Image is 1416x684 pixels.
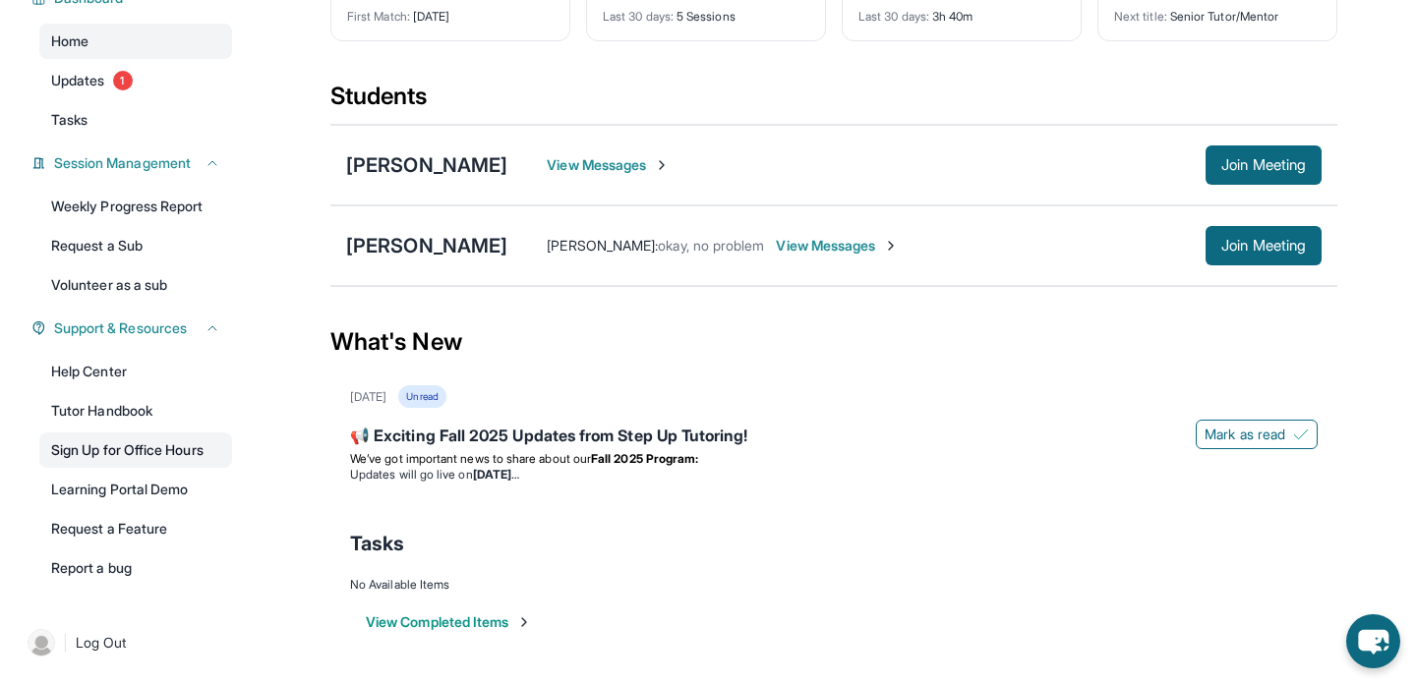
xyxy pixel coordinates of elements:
[39,432,232,468] a: Sign Up for Office Hours
[39,24,232,59] a: Home
[39,102,232,138] a: Tasks
[39,393,232,428] a: Tutor Handbook
[346,151,507,179] div: [PERSON_NAME]
[658,237,764,254] span: okay, no problem
[39,267,232,303] a: Volunteer as a sub
[350,389,386,405] div: [DATE]
[54,318,187,338] span: Support & Resources
[1196,420,1318,449] button: Mark as read
[76,633,127,653] span: Log Out
[366,612,532,632] button: View Completed Items
[39,63,232,98] a: Updates1
[346,232,507,259] div: [PERSON_NAME]
[473,467,519,482] strong: [DATE]
[51,31,88,51] span: Home
[113,71,133,90] span: 1
[350,451,591,466] span: We’ve got important news to share about our
[350,577,1318,593] div: No Available Items
[603,9,674,24] span: Last 30 days :
[46,153,220,173] button: Session Management
[858,9,929,24] span: Last 30 days :
[39,550,232,586] a: Report a bug
[1114,9,1167,24] span: Next title :
[398,385,445,408] div: Unread
[1206,145,1322,185] button: Join Meeting
[1205,425,1285,444] span: Mark as read
[330,299,1337,385] div: What's New
[350,467,1318,483] li: Updates will go live on
[46,318,220,338] button: Support & Resources
[63,631,68,655] span: |
[54,153,191,173] span: Session Management
[1206,226,1322,265] button: Join Meeting
[39,189,232,224] a: Weekly Progress Report
[347,9,410,24] span: First Match :
[39,511,232,546] a: Request a Feature
[1221,159,1306,171] span: Join Meeting
[1221,240,1306,252] span: Join Meeting
[1346,614,1400,668] button: chat-button
[39,228,232,263] a: Request a Sub
[776,236,899,256] span: View Messages
[883,238,899,254] img: Chevron-Right
[330,81,1337,124] div: Students
[28,629,55,656] img: user-img
[39,354,232,389] a: Help Center
[591,451,698,466] strong: Fall 2025 Program:
[1293,427,1309,442] img: Mark as read
[350,424,1318,451] div: 📢 Exciting Fall 2025 Updates from Step Up Tutoring!
[547,155,670,175] span: View Messages
[51,110,88,130] span: Tasks
[20,621,232,664] a: |Log Out
[350,530,404,557] span: Tasks
[51,71,105,90] span: Updates
[654,157,670,173] img: Chevron-Right
[39,472,232,507] a: Learning Portal Demo
[547,237,658,254] span: [PERSON_NAME] :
